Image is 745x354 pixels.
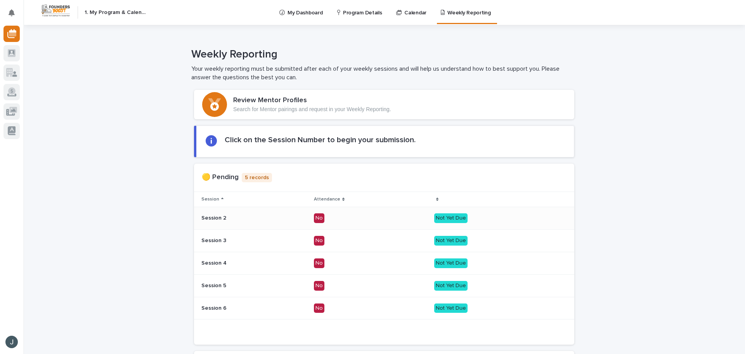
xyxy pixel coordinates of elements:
[434,213,468,223] div: Not Yet Due
[201,237,307,244] p: Session 3
[85,9,147,16] h2: 1. My Program & Calendar
[434,281,468,291] div: Not Yet Due
[194,274,574,297] tr: Session 5NoNot Yet Due
[233,96,391,105] h3: Review Mentor Profiles
[314,258,324,268] div: No
[201,195,219,204] p: Session
[194,252,574,275] tr: Session 4NoNot Yet Due
[10,9,20,22] div: Notifications
[194,90,574,119] a: Review Mentor ProfilesSearch for Mentor pairings and request in your Weekly Reporting.
[314,303,324,313] div: No
[434,258,468,268] div: Not Yet Due
[3,5,20,21] button: Notifications
[194,297,574,319] tr: Session 6NoNot Yet Due
[191,65,572,82] p: Your weekly reporting must be submitted after each of your weekly sessions and will help us under...
[201,283,307,289] p: Session 5
[242,173,272,183] p: 5 records
[233,106,391,113] p: Search for Mentor pairings and request in your Weekly Reporting.
[194,207,574,230] tr: Session 2NoNot Yet Due
[225,135,416,145] h2: Click on the Session Number to begin your submission.
[201,305,307,312] p: Session 6
[314,195,340,204] p: Attendance
[434,303,468,313] div: Not Yet Due
[314,236,324,246] div: No
[194,230,574,252] tr: Session 3NoNot Yet Due
[434,236,468,246] div: Not Yet Due
[314,281,324,291] div: No
[314,213,324,223] div: No
[202,173,239,182] h1: 🟡 Pending
[3,334,20,350] button: users-avatar
[191,48,572,61] h1: Weekly Reporting
[41,3,71,18] img: Workspace Logo
[201,215,307,221] p: Session 2
[201,260,307,267] p: Session 4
